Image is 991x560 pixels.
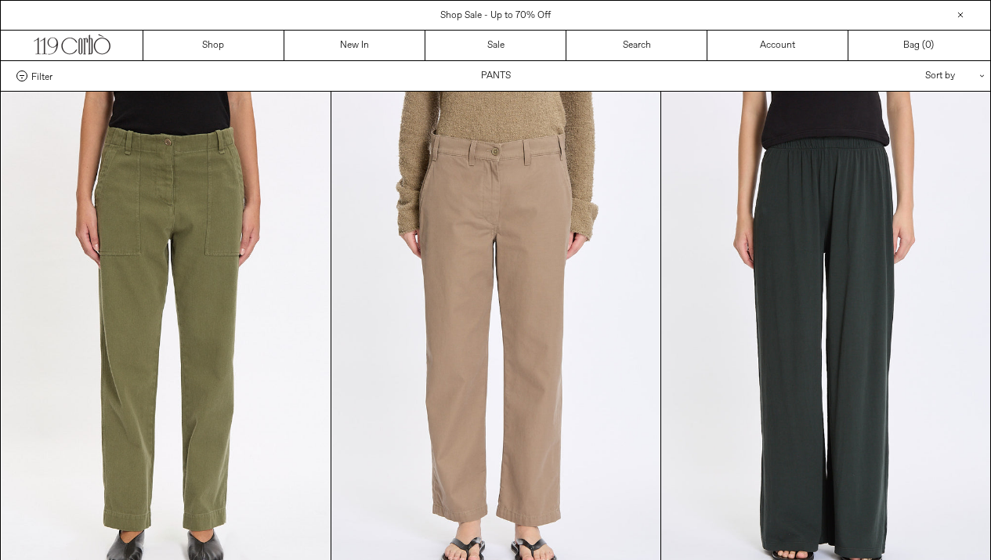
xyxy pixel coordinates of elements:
[284,31,425,60] a: New In
[848,31,989,60] a: Bag ()
[707,31,848,60] a: Account
[925,39,931,52] span: 0
[566,31,707,60] a: Search
[440,9,551,22] a: Shop Sale - Up to 70% Off
[834,61,975,91] div: Sort by
[925,38,934,52] span: )
[425,31,566,60] a: Sale
[31,70,52,81] span: Filter
[143,31,284,60] a: Shop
